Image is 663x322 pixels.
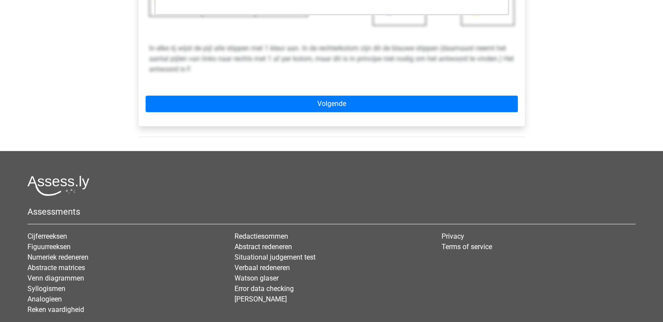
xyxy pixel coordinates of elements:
[27,305,84,314] a: Reken vaardigheid
[27,295,62,303] a: Analogieen
[27,274,84,282] a: Venn diagrammen
[235,274,279,282] a: Watson glaser
[235,232,288,240] a: Redactiesommen
[27,264,85,272] a: Abstracte matrices
[149,33,514,75] p: In elke rij wijst de pijl alle stippen met 1 kleur aan. In de rechterkolom zijn dit de blauwe sti...
[235,284,294,293] a: Error data checking
[442,243,492,251] a: Terms of service
[27,284,65,293] a: Syllogismen
[442,232,464,240] a: Privacy
[27,175,89,196] img: Assessly logo
[235,264,290,272] a: Verbaal redeneren
[27,243,71,251] a: Figuurreeksen
[235,295,287,303] a: [PERSON_NAME]
[27,206,636,217] h5: Assessments
[146,96,518,112] a: Volgende
[235,243,292,251] a: Abstract redeneren
[27,253,88,261] a: Numeriek redeneren
[27,232,67,240] a: Cijferreeksen
[235,253,316,261] a: Situational judgement test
